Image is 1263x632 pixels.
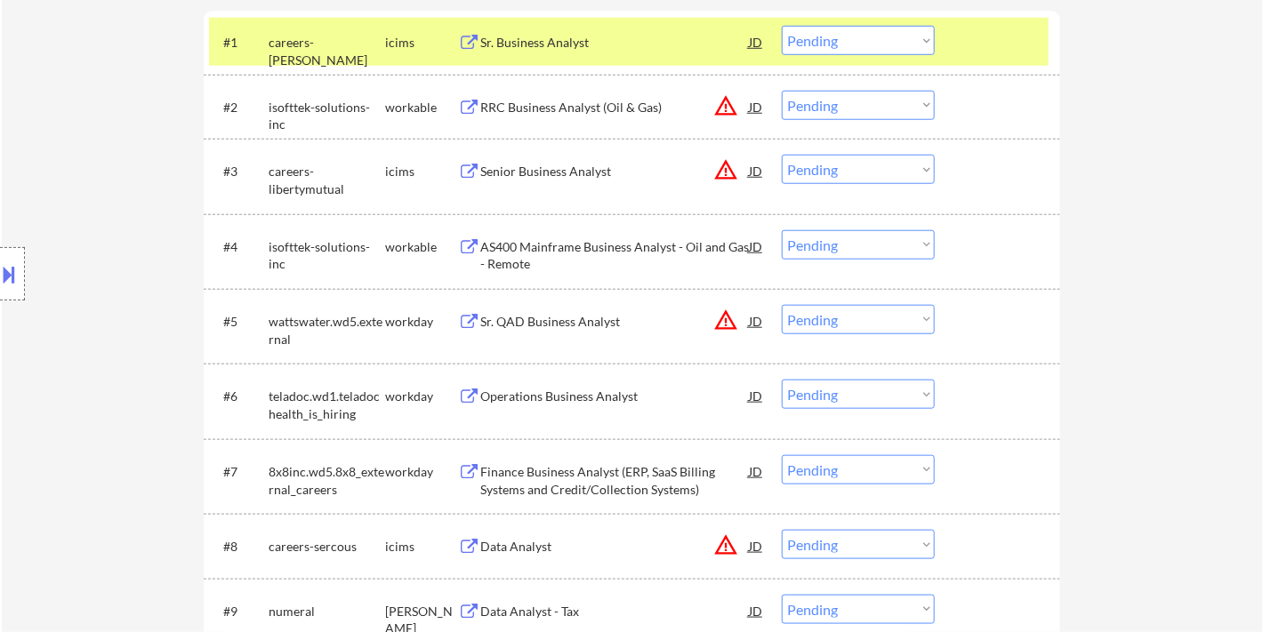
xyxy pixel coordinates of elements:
div: JD [747,155,765,187]
button: warning_amber [713,532,738,557]
button: warning_amber [713,93,738,118]
div: JD [747,91,765,123]
div: workday [385,388,458,405]
div: #9 [223,603,254,620]
button: warning_amber [713,157,738,182]
div: isofttek-solutions-inc [269,238,385,273]
div: JD [747,455,765,487]
div: wattswater.wd5.external [269,313,385,348]
div: JD [747,380,765,412]
div: careers-[PERSON_NAME] [269,34,385,68]
div: isofttek-solutions-inc [269,99,385,133]
div: workable [385,99,458,116]
div: Data Analyst - Tax [480,603,749,620]
div: careers-sercous [269,538,385,556]
div: workday [385,313,458,331]
div: JD [747,305,765,337]
div: AS400 Mainframe Business Analyst - Oil and Gas - Remote [480,238,749,273]
button: warning_amber [713,308,738,332]
div: #2 [223,99,254,116]
div: JD [747,595,765,627]
div: Sr. Business Analyst [480,34,749,52]
div: careers-libertymutual [269,163,385,197]
div: Data Analyst [480,538,749,556]
div: workable [385,238,458,256]
div: JD [747,26,765,58]
div: Sr. QAD Business Analyst [480,313,749,331]
div: 8x8inc.wd5.8x8_external_careers [269,463,385,498]
div: Finance Business Analyst (ERP, SaaS Billing Systems and Credit/Collection Systems) [480,463,749,498]
div: Operations Business Analyst [480,388,749,405]
div: #1 [223,34,254,52]
div: icims [385,163,458,180]
div: Senior Business Analyst [480,163,749,180]
div: #7 [223,463,254,481]
div: JD [747,530,765,562]
div: numeral [269,603,385,620]
div: JD [747,230,765,262]
div: RRC Business Analyst (Oil & Gas) [480,99,749,116]
div: icims [385,538,458,556]
div: workday [385,463,458,481]
div: teladoc.wd1.teladochealth_is_hiring [269,388,385,422]
div: icims [385,34,458,52]
div: #8 [223,538,254,556]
